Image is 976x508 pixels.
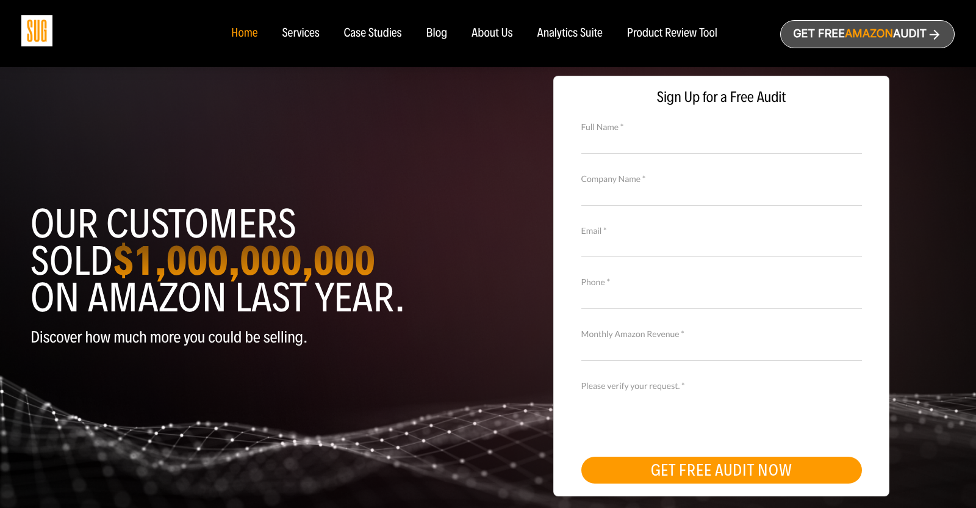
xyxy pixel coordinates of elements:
[581,120,862,134] label: Full Name *
[845,27,893,40] span: Amazon
[426,27,448,40] a: Blog
[581,172,862,186] label: Company Name *
[581,288,862,309] input: Contact Number *
[581,236,862,257] input: Email *
[581,275,862,289] label: Phone *
[581,339,862,361] input: Monthly Amazon Revenue *
[581,391,767,438] iframe: reCAPTCHA
[581,327,862,341] label: Monthly Amazon Revenue *
[627,27,717,40] a: Product Review Tool
[581,379,862,393] label: Please verify your request. *
[113,236,375,286] strong: $1,000,000,000
[581,457,862,484] button: GET FREE AUDIT NOW
[566,89,877,106] span: Sign Up for a Free Audit
[581,132,862,153] input: Full Name *
[282,27,319,40] a: Services
[344,27,402,40] a: Case Studies
[30,328,479,346] p: Discover how much more you could be selling.
[21,15,52,46] img: Sug
[231,27,257,40] a: Home
[581,184,862,205] input: Company Name *
[780,20,955,48] a: Get freeAmazonAudit
[472,27,513,40] a: About Us
[30,206,479,316] h1: Our customers sold on Amazon last year.
[537,27,603,40] a: Analytics Suite
[581,224,862,238] label: Email *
